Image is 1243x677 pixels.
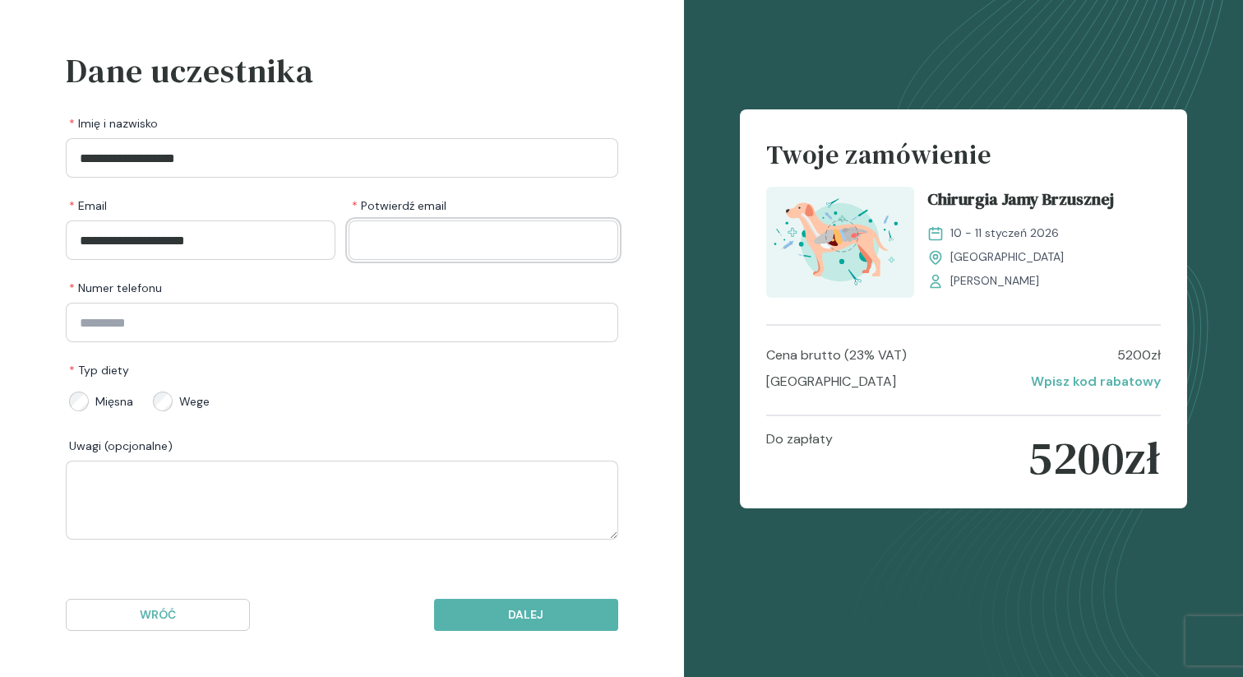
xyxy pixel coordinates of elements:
[69,362,129,378] span: Typ diety
[66,599,250,631] button: Wróć
[950,225,1059,242] span: 10 - 11 styczeń 2026
[69,392,89,411] input: Mięsna
[927,187,1161,218] a: Chirurgia Jamy Brzusznej
[1031,372,1161,392] p: Wpisz kod rabatowy
[1028,429,1161,487] p: 5200 zł
[349,220,618,260] input: Potwierdź email
[766,345,907,365] p: Cena brutto (23% VAT)
[766,136,1161,187] h4: Twoje zamówienie
[950,272,1039,290] span: [PERSON_NAME]
[69,438,173,454] span: Uwagi (opcjonalne)
[80,606,236,624] p: Wróć
[95,393,133,410] span: Mięsna
[927,187,1114,218] span: Chirurgia Jamy Brzusznej
[1117,345,1161,365] p: 5200 zł
[448,606,604,624] p: Dalej
[766,429,833,487] p: Do zapłaty
[179,393,210,410] span: Wege
[434,599,618,631] button: Dalej
[766,187,914,298] img: aHfRokMqNJQqH-fc_ChiruJB_T.svg
[950,248,1064,266] span: [GEOGRAPHIC_DATA]
[766,372,896,392] p: [GEOGRAPHIC_DATA]
[69,197,107,214] span: Email
[66,138,618,178] input: Imię i nazwisko
[66,303,618,342] input: Numer telefonu
[69,115,158,132] span: Imię i nazwisko
[352,197,446,214] span: Potwierdź email
[66,220,335,260] input: Email
[69,280,162,296] span: Numer telefonu
[153,392,173,411] input: Wege
[66,46,618,95] h3: Dane uczestnika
